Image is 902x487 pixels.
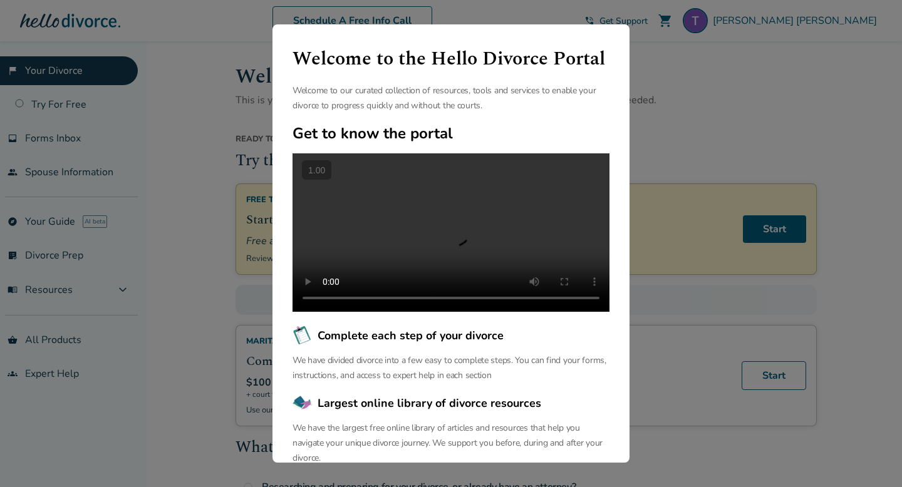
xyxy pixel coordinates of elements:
h1: Welcome to the Hello Divorce Portal [293,44,609,73]
span: Largest online library of divorce resources [318,395,541,411]
h2: Get to know the portal [293,123,609,143]
p: We have divided divorce into a few easy to complete steps. You can find your forms, instructions,... [293,353,609,383]
p: We have the largest free online library of articles and resources that help you navigate your uni... [293,421,609,466]
p: Welcome to our curated collection of resources, tools and services to enable your divorce to prog... [293,83,609,113]
span: Complete each step of your divorce [318,327,504,344]
img: Largest online library of divorce resources [293,393,313,413]
iframe: Chat Widget [839,427,902,487]
img: Complete each step of your divorce [293,326,313,346]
